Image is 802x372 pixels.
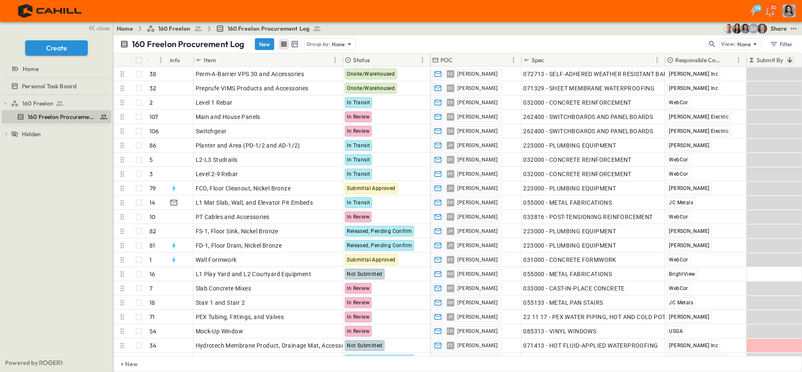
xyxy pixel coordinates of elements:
[11,98,110,109] a: 160 Freelon
[147,53,168,67] div: #
[723,24,734,34] img: Mickie Parrish (mparrish@cahill-sf.com)
[216,24,322,33] a: 160 Freelon Procurement Log
[28,113,96,121] span: 160 Freelon Procurement Log
[121,360,126,368] p: + New
[457,299,498,306] span: [PERSON_NAME]
[669,257,688,263] span: WebCor
[448,317,453,317] span: JR
[523,227,616,235] span: 223000 - PLUMBING EQUIPMENT
[147,24,202,33] a: 160 Freelon
[652,55,662,65] button: Menu
[255,38,274,50] button: New
[196,256,237,264] span: Wall Formwork
[523,141,616,150] span: 223000 - PLUMBING EQUIPMENT
[347,300,370,306] span: In Review
[196,313,284,321] span: PEX Tubing, Fittings, and Valves
[279,39,289,49] button: row view
[448,231,453,231] span: JR
[523,213,653,221] span: 033816 - POST-TENSIONING REINFORCEMENT
[523,284,624,293] span: 033000 - CAST-IN-PLACE CONCRETE
[734,55,744,65] button: Menu
[117,24,326,33] nav: breadcrumbs
[457,199,498,206] span: [PERSON_NAME]
[669,200,693,206] span: JC Metals
[149,227,156,235] p: 82
[149,184,156,193] p: 79
[149,170,153,178] p: 3
[347,142,370,148] span: In Transit
[347,328,370,334] span: In Review
[457,328,498,335] span: [PERSON_NAME]
[347,85,395,91] span: Onsite/Warehoused
[457,156,498,163] span: [PERSON_NAME]
[457,85,498,92] span: [PERSON_NAME]
[347,343,382,348] span: Not Submitted
[22,130,41,138] span: Hidden
[523,356,624,364] span: 033000 - CAST-IN-PLACE CONCRETE
[757,56,784,64] p: Submit By
[669,300,693,306] span: JC Metals
[196,227,278,235] span: FS-1, Floor Sink, Nickel Bronze
[307,40,330,48] p: Group by:
[457,242,498,249] span: [PERSON_NAME]
[149,298,155,307] p: 18
[347,285,370,291] span: In Review
[218,55,227,65] button: Sort
[669,343,718,348] span: [PERSON_NAME] Inc
[755,5,760,11] h6: 14
[669,71,718,77] span: [PERSON_NAME] Inc
[170,48,180,72] div: Info
[347,214,370,220] span: In Review
[196,198,313,207] span: L1 Mat Slab, Wall, and Elevator Pit Embeds
[417,55,427,65] button: Menu
[457,228,498,235] span: [PERSON_NAME]
[149,198,155,207] p: 14
[347,128,370,134] span: In Review
[523,84,655,92] span: 071329 - SHEET MEMBRANE WATERPROOFING
[523,113,653,121] span: 262400 - SWITCHBOARDS AND PANELBOARDS
[669,285,688,291] span: WebCor
[196,84,309,92] span: Preprufe VIMS Products and Accessories
[448,174,453,174] span: ER
[347,100,370,106] span: In Transit
[523,241,616,250] span: 223000 - PLUMBING EQUIPMENT
[330,55,340,65] button: Menu
[669,142,709,148] span: [PERSON_NAME]
[771,4,776,11] p: 30
[669,243,709,248] span: [PERSON_NAME]
[669,100,688,106] span: WebCor
[721,40,736,49] p: View:
[372,55,381,65] button: Sort
[2,80,110,92] a: Personal Task Board
[347,171,370,177] span: In Transit
[204,56,216,64] p: Item
[149,284,152,293] p: 7
[508,55,519,65] button: Menu
[769,40,793,49] div: Filter
[168,53,194,67] div: Info
[523,170,631,178] span: 032000 - CONCRETE REINFORCEMENT
[766,38,795,50] button: Filter
[196,184,291,193] span: FCO, Floor Cleanout, Nickel Bronze
[149,241,155,250] p: 81
[669,157,688,163] span: WebCor
[149,98,153,107] p: 2
[149,327,156,335] p: 54
[757,24,767,34] img: Jared Salin (jsalin@cahill-sf.com)
[448,74,453,74] span: ES
[523,156,631,164] span: 032000 - CONCRETE REINFORCEMENT
[669,271,695,277] span: BrightView
[117,24,133,33] a: Home
[347,114,370,120] span: In Review
[448,116,453,117] span: DB
[783,5,795,17] img: Profile Picture
[196,98,233,107] span: Level 1 Rebar
[23,65,39,73] span: Home
[196,327,244,335] span: Mock-Up Window
[347,271,382,277] span: Not Submitted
